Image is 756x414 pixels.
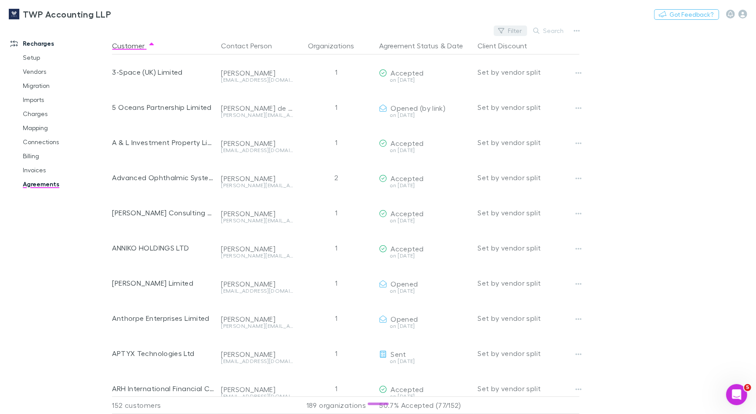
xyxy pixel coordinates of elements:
[391,139,423,147] span: Accepted
[221,183,293,188] div: [PERSON_NAME][EMAIL_ADDRESS][DOMAIN_NAME]
[14,149,110,163] a: Billing
[529,25,569,36] button: Search
[494,25,527,36] button: Filter
[477,37,538,54] button: Client Discount
[297,160,376,195] div: 2
[379,218,470,223] div: on [DATE]
[221,385,293,394] div: [PERSON_NAME]
[297,230,376,265] div: 1
[477,125,579,160] div: Set by vendor split
[477,265,579,301] div: Set by vendor split
[379,37,470,54] div: &
[379,323,470,329] div: on [DATE]
[14,51,110,65] a: Setup
[221,209,293,218] div: [PERSON_NAME]
[379,183,470,188] div: on [DATE]
[477,160,579,195] div: Set by vendor split
[14,163,110,177] a: Invoices
[221,174,293,183] div: [PERSON_NAME]
[297,336,376,371] div: 1
[379,148,470,153] div: on [DATE]
[297,371,376,406] div: 1
[221,37,282,54] button: Contact Person
[221,394,293,399] div: [EMAIL_ADDRESS][DOMAIN_NAME]
[23,9,111,19] h3: TWP Accounting LLP
[379,113,470,118] div: on [DATE]
[448,37,463,54] button: Date
[308,37,365,54] button: Organizations
[221,253,293,258] div: [PERSON_NAME][EMAIL_ADDRESS][DOMAIN_NAME]
[391,69,423,77] span: Accepted
[112,371,214,406] div: ARH International Financial Consulting Limited
[379,253,470,258] div: on [DATE]
[14,135,110,149] a: Connections
[477,301,579,336] div: Set by vendor split
[391,350,406,358] span: Sent
[379,397,470,414] p: 50.7% Accepted (77/152)
[221,104,293,113] div: [PERSON_NAME] de la Touche
[14,177,110,191] a: Agreements
[112,37,155,54] button: Customer
[391,280,418,288] span: Opened
[4,4,116,25] a: TWP Accounting LLP
[297,125,376,160] div: 1
[379,37,438,54] button: Agreement Status
[2,36,110,51] a: Recharges
[391,209,423,218] span: Accepted
[14,121,110,135] a: Mapping
[112,396,217,414] div: 152 customers
[112,54,214,90] div: 3-Space (UK) Limited
[221,280,293,288] div: [PERSON_NAME]
[297,265,376,301] div: 1
[14,107,110,121] a: Charges
[297,301,376,336] div: 1
[112,265,214,301] div: [PERSON_NAME] Limited
[726,384,747,405] iframe: Intercom live chat
[221,315,293,323] div: [PERSON_NAME]
[112,125,214,160] div: A & L Investment Property Limited
[221,139,293,148] div: [PERSON_NAME]
[477,230,579,265] div: Set by vendor split
[221,113,293,118] div: [PERSON_NAME][EMAIL_ADDRESS][DOMAIN_NAME]
[391,174,423,182] span: Accepted
[391,315,418,323] span: Opened
[391,104,445,112] span: Opened (by link)
[221,323,293,329] div: [PERSON_NAME][EMAIL_ADDRESS][DOMAIN_NAME]
[744,384,751,391] span: 5
[221,77,293,83] div: [EMAIL_ADDRESS][DOMAIN_NAME]
[477,90,579,125] div: Set by vendor split
[112,90,214,125] div: 5 Oceans Partnership Limited
[221,359,293,364] div: [EMAIL_ADDRESS][DOMAIN_NAME]
[14,65,110,79] a: Vendors
[477,195,579,230] div: Set by vendor split
[379,288,470,294] div: on [DATE]
[297,54,376,90] div: 1
[297,396,376,414] div: 189 organizations
[391,244,423,253] span: Accepted
[112,301,214,336] div: Anthorpe Enterprises Limited
[221,244,293,253] div: [PERSON_NAME]
[221,69,293,77] div: [PERSON_NAME]
[221,148,293,153] div: [EMAIL_ADDRESS][DOMAIN_NAME]
[379,359,470,364] div: on [DATE]
[297,195,376,230] div: 1
[221,350,293,359] div: [PERSON_NAME]
[14,79,110,93] a: Migration
[379,394,470,399] div: on [DATE]
[221,218,293,223] div: [PERSON_NAME][EMAIL_ADDRESS][PERSON_NAME][DOMAIN_NAME]
[14,93,110,107] a: Imports
[477,336,579,371] div: Set by vendor split
[112,336,214,371] div: APTYX Technologies Ltd
[379,77,470,83] div: on [DATE]
[477,54,579,90] div: Set by vendor split
[112,195,214,230] div: [PERSON_NAME] Consulting Ltd
[477,371,579,406] div: Set by vendor split
[9,9,19,19] img: TWP Accounting LLP's Logo
[221,288,293,294] div: [EMAIL_ADDRESS][DOMAIN_NAME]
[112,230,214,265] div: ANNIKO HOLDINGS LTD
[112,160,214,195] div: Advanced Ophthalmic Systems Ltd
[297,90,376,125] div: 1
[391,385,423,393] span: Accepted
[654,9,719,20] button: Got Feedback?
